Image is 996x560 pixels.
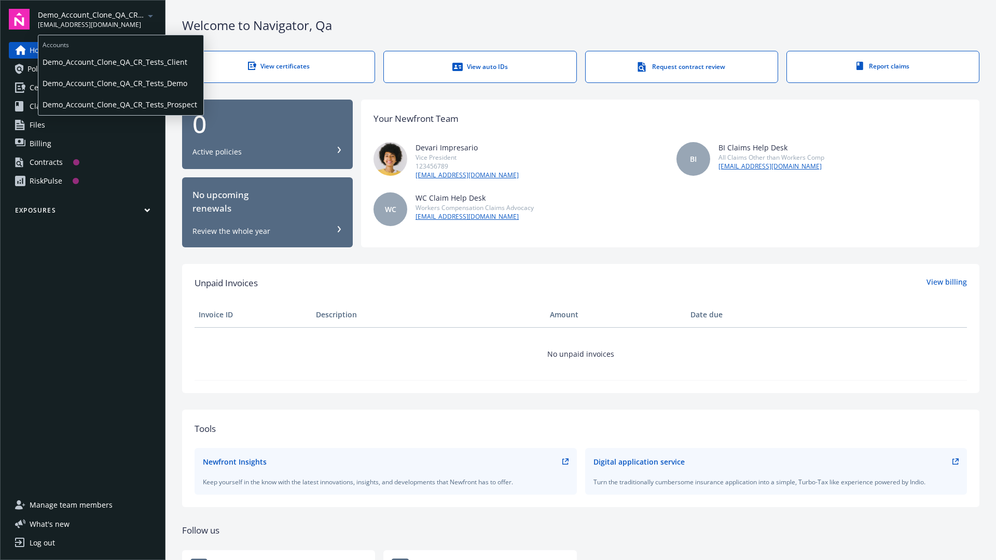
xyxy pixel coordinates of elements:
[416,153,519,162] div: Vice President
[9,135,157,152] a: Billing
[9,61,157,77] a: Policies
[374,112,459,125] div: Your Newfront Team
[30,135,51,152] span: Billing
[195,276,258,290] span: Unpaid Invoices
[192,111,342,136] div: 0
[405,62,555,72] div: View auto IDs
[9,154,157,171] a: Contracts
[606,62,757,72] div: Request contract review
[9,9,30,30] img: navigator-logo.svg
[182,100,353,170] button: 0Active policies
[27,61,53,77] span: Policies
[182,177,353,247] button: No upcomingrenewalsReview the whole year
[808,62,958,71] div: Report claims
[38,9,157,30] button: Demo_Account_Clone_QA_CR_Tests_Prospect[EMAIL_ADDRESS][DOMAIN_NAME]arrowDropDown
[9,173,157,189] a: RiskPulse
[43,73,199,94] span: Demo_Account_Clone_QA_CR_Tests_Demo
[43,51,199,73] span: Demo_Account_Clone_QA_CR_Tests_Client
[30,79,68,96] span: Certificates
[383,51,576,83] a: View auto IDs
[144,9,157,22] a: arrowDropDown
[38,20,144,30] span: [EMAIL_ADDRESS][DOMAIN_NAME]
[690,153,697,164] span: BI
[546,302,686,327] th: Amount
[416,142,519,153] div: Devari Impresario
[312,302,546,327] th: Description
[182,51,375,83] a: View certificates
[593,456,685,467] div: Digital application service
[43,94,199,115] span: Demo_Account_Clone_QA_CR_Tests_Prospect
[192,147,242,157] div: Active policies
[30,98,53,115] span: Claims
[718,142,824,153] div: BI Claims Help Desk
[30,173,62,189] div: RiskPulse
[686,302,804,327] th: Date due
[30,535,55,551] div: Log out
[9,98,157,115] a: Claims
[385,204,396,215] span: WC
[38,9,144,20] span: Demo_Account_Clone_QA_CR_Tests_Prospect
[926,276,967,290] a: View billing
[718,162,824,171] a: [EMAIL_ADDRESS][DOMAIN_NAME]
[195,422,967,436] div: Tools
[9,519,86,529] button: What's new
[182,524,979,537] div: Follow us
[593,478,959,486] div: Turn the traditionally cumbersome insurance application into a simple, Turbo-Tax like experience ...
[9,206,157,219] button: Exposures
[195,302,312,327] th: Invoice ID
[30,42,50,59] span: Home
[195,327,967,380] td: No unpaid invoices
[203,456,267,467] div: Newfront Insights
[203,478,569,486] div: Keep yourself in the know with the latest innovations, insights, and developments that Newfront h...
[9,79,157,96] a: Certificates
[9,497,157,513] a: Manage team members
[203,62,354,71] div: View certificates
[192,226,270,236] div: Review the whole year
[38,35,203,51] span: Accounts
[9,42,157,59] a: Home
[30,117,45,133] span: Files
[374,142,407,176] img: photo
[416,171,519,180] a: [EMAIL_ADDRESS][DOMAIN_NAME]
[9,117,157,133] a: Files
[30,519,70,529] span: What ' s new
[416,212,534,221] a: [EMAIL_ADDRESS][DOMAIN_NAME]
[30,154,63,171] div: Contracts
[786,51,979,83] a: Report claims
[182,17,979,34] div: Welcome to Navigator , Qa
[416,203,534,212] div: Workers Compensation Claims Advocacy
[192,188,342,216] div: No upcoming renewals
[416,162,519,171] div: 123456789
[30,497,113,513] span: Manage team members
[416,192,534,203] div: WC Claim Help Desk
[718,153,824,162] div: All Claims Other than Workers Comp
[585,51,778,83] a: Request contract review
